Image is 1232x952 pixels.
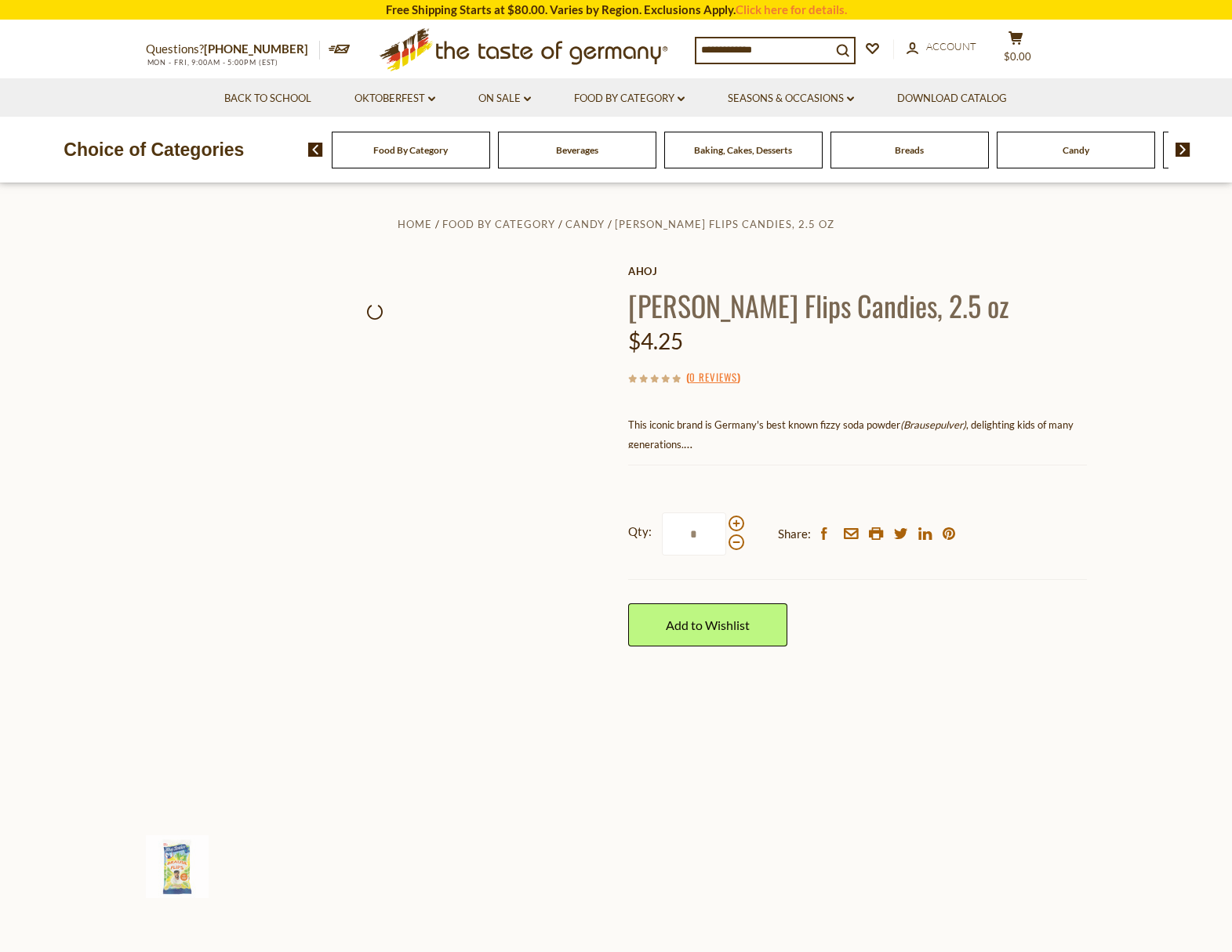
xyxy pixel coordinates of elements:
a: On Sale [478,90,531,107]
h1: [PERSON_NAME] Flips Candies, 2.5 oz [628,288,1087,323]
img: Ahoj Brause Flips Candies, 2.5 oz [146,835,209,898]
span: MON - FRI, 9:00AM - 5:00PM (EST) [146,58,279,67]
span: Share: [778,524,811,544]
em: (Brausepulver) [900,418,966,431]
a: Food By Category [574,90,685,107]
span: ( ) [686,369,740,385]
span: $0.00 [1004,50,1031,63]
a: Oktoberfest [354,90,435,107]
span: This iconic brand is Germany's best known fizzy soda powder , delighting kids of many generations. [628,418,1074,451]
a: Back to School [224,90,311,107]
a: Food By Category [373,144,448,156]
a: Breads [895,144,924,156]
a: Food By Category [442,218,555,230]
button: $0.00 [993,31,1040,70]
a: Beverages [556,144,598,156]
a: Candy [565,218,605,230]
a: Baking, Cakes, Desserts [694,144,792,156]
a: Download Catalog [897,90,1007,107]
span: Account [926,40,976,52]
a: Ahoj [628,265,1087,277]
a: Click here for details. [736,2,847,16]
a: [PHONE_NUMBER] [204,42,308,56]
input: Qty: [662,512,726,556]
a: Home [398,218,432,230]
a: Seasons & Occasions [728,90,854,107]
a: Add to Wishlist [628,603,787,646]
p: Questions? [146,39,320,60]
a: Candy [1063,144,1089,156]
a: [PERSON_NAME] Flips Candies, 2.5 oz [615,218,834,230]
a: 0 Reviews [689,369,737,386]
strong: Qty: [628,522,652,541]
img: next arrow [1176,143,1190,157]
a: Account [907,38,976,56]
span: $4.25 [628,328,683,354]
img: previous arrow [308,143,323,157]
